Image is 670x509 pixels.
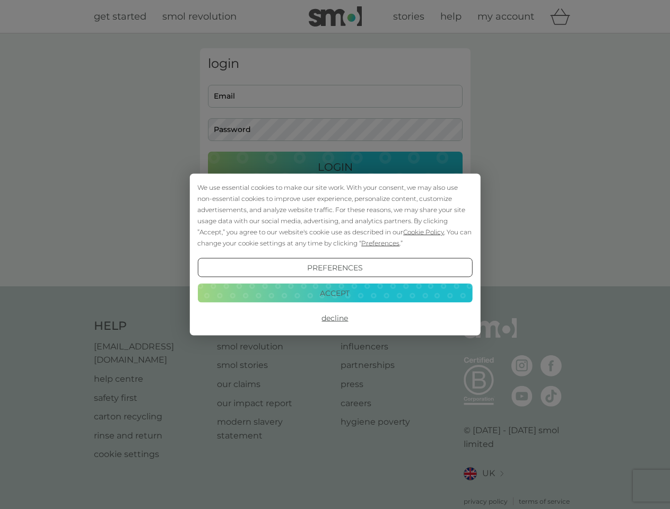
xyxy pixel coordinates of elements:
[361,239,399,247] span: Preferences
[197,283,472,302] button: Accept
[189,174,480,336] div: Cookie Consent Prompt
[197,182,472,249] div: We use essential cookies to make our site work. With your consent, we may also use non-essential ...
[197,258,472,277] button: Preferences
[403,228,444,236] span: Cookie Policy
[197,309,472,328] button: Decline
